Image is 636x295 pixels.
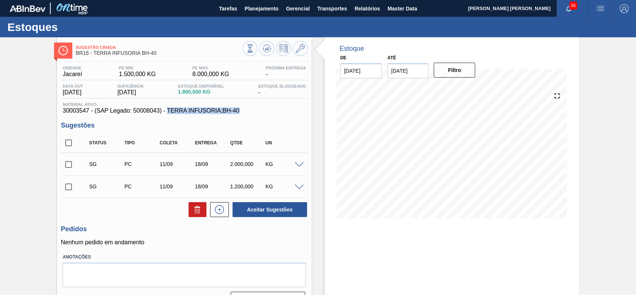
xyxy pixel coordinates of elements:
div: Sugestão Criada [87,183,126,189]
span: Sugestão Criada [76,45,243,50]
label: De [340,55,347,60]
div: Tipo [123,140,161,145]
img: Ícone [58,46,68,55]
span: 1.500,000 KG [119,71,156,78]
span: PE MIN [119,66,156,70]
div: 1.200,000 [228,183,267,189]
div: 11/09/2025 [158,183,196,189]
button: Programar Estoque [276,41,291,56]
span: 30003547 - (SAP Legado: 50008043) - TERRA INFUSORIA;BH-40 [63,107,306,114]
span: 1.800,000 KG [178,89,224,95]
div: - [264,66,308,78]
h1: Estoques [7,23,140,31]
span: PE MAX [192,66,229,70]
span: [DATE] [117,89,143,96]
div: Coleta [158,140,196,145]
button: Notificações [557,3,580,14]
span: Transportes [317,4,347,13]
span: Estoque Disponível [178,84,224,88]
div: 2.000,000 [228,161,267,167]
span: [DATE] [63,89,83,96]
span: Master Data [387,4,417,13]
span: Estoque Bloqueado [258,84,306,88]
span: Suficiência [117,84,143,88]
span: Unidade [63,66,82,70]
span: Tarefas [219,4,237,13]
div: Nova sugestão [206,202,229,217]
div: UN [263,140,302,145]
img: userActions [596,4,605,13]
input: dd/mm/yyyy [387,63,429,78]
div: 18/09/2025 [193,183,232,189]
span: Planejamento [244,4,278,13]
div: 11/09/2025 [158,161,196,167]
span: Relatórios [354,4,380,13]
div: KG [263,183,302,189]
button: Atualizar Gráfico [259,41,274,56]
div: Estoque [339,45,364,53]
div: - [256,84,308,96]
div: Sugestão Criada [87,161,126,167]
h3: Sugestões [61,122,308,129]
input: dd/mm/yyyy [340,63,382,78]
span: Material ativo [63,102,306,107]
button: Ir ao Master Data / Geral [293,41,308,56]
span: Próxima Entrega [266,66,306,70]
div: KG [263,161,302,167]
button: Visão Geral dos Estoques [243,41,257,56]
div: 18/09/2025 [193,161,232,167]
div: Status [87,140,126,145]
label: Até [387,55,396,60]
img: Logout [620,4,629,13]
button: Aceitar Sugestões [232,202,307,217]
h3: Pedidos [61,225,308,233]
span: BR16 - TERRA INFUSORIA BH-40 [76,50,243,56]
div: Pedido de Compra [123,183,161,189]
span: 56 [569,1,577,10]
div: Pedido de Compra [123,161,161,167]
span: 8.000,000 KG [192,71,229,78]
span: Jacareí [63,71,82,78]
div: Excluir Sugestões [185,202,206,217]
span: Data out [63,84,83,88]
p: Nenhum pedido em andamento [61,239,308,246]
label: Anotações [63,252,306,263]
div: Aceitar Sugestões [229,201,308,218]
img: TNhmsLtSVTkK8tSr43FrP2fwEKptu5GPRR3wAAAABJRU5ErkJggg== [10,5,45,12]
button: Filtro [434,63,475,78]
span: Gerencial [286,4,310,13]
div: Qtde [228,140,267,145]
div: Entrega [193,140,232,145]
